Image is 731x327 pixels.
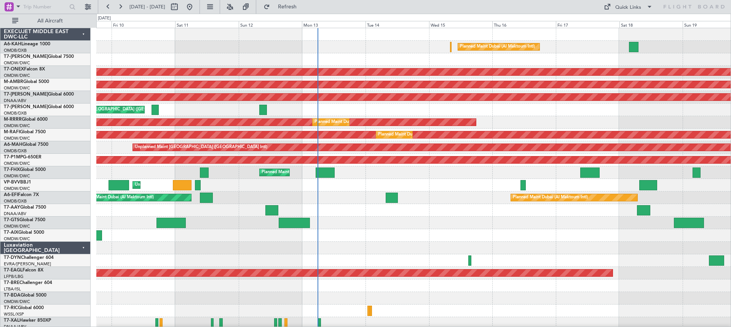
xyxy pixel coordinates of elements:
a: T7-GTSGlobal 7500 [4,218,45,222]
span: T7-XAL [4,318,19,323]
a: OMDW/DWC [4,123,30,129]
div: Wed 15 [429,21,493,28]
a: OMDW/DWC [4,186,30,191]
a: A6-MAHGlobal 7500 [4,142,48,147]
div: Fri 17 [556,21,619,28]
div: Planned Maint [GEOGRAPHIC_DATA] ([GEOGRAPHIC_DATA] Intl) [62,104,189,115]
span: T7-[PERSON_NAME] [4,92,48,97]
span: A6-EFI [4,193,18,197]
span: All Aircraft [20,18,80,24]
span: A6-KAH [4,42,21,46]
a: A6-EFIFalcon 7X [4,193,39,197]
span: T7-ONEX [4,67,24,72]
a: OMDB/DXB [4,48,27,53]
span: M-RRRR [4,117,22,122]
span: T7-[PERSON_NAME] [4,54,48,59]
a: T7-EAGLFalcon 8X [4,268,43,273]
span: T7-BRE [4,281,19,285]
div: Sat 18 [619,21,683,28]
a: OMDB/DXB [4,110,27,116]
a: OMDW/DWC [4,236,30,242]
span: T7-GTS [4,218,19,222]
a: T7-AIXGlobal 5000 [4,230,44,235]
span: Refresh [271,4,303,10]
a: OMDW/DWC [4,85,30,91]
div: Planned Maint Dubai (Al Maktoum Intl) [262,167,337,178]
div: Planned Maint Dubai (Al Maktoum Intl) [378,129,453,140]
span: T7-AIX [4,230,18,235]
a: LFPB/LBG [4,274,24,279]
a: OMDW/DWC [4,299,30,305]
a: M-RRRRGlobal 6000 [4,117,48,122]
span: T7-BDA [4,293,21,298]
a: M-AMBRGlobal 5000 [4,80,49,84]
span: M-RAFI [4,130,20,134]
a: OMDW/DWC [4,60,30,66]
a: OMDW/DWC [4,161,30,166]
a: T7-[PERSON_NAME]Global 6000 [4,105,74,109]
a: OMDB/DXB [4,148,27,154]
span: T7-[PERSON_NAME] [4,105,48,109]
a: T7-ONEXFalcon 8X [4,67,45,72]
div: Tue 14 [365,21,429,28]
a: A6-KAHLineage 1000 [4,42,50,46]
a: VP-BVVBBJ1 [4,180,31,185]
span: T7-DYN [4,255,21,260]
a: T7-XALHawker 850XP [4,318,51,323]
div: AOG Maint Dubai (Al Maktoum Intl) [85,192,154,203]
a: OMDW/DWC [4,173,30,179]
a: T7-[PERSON_NAME]Global 7500 [4,54,74,59]
span: VP-BVV [4,180,20,185]
a: OMDW/DWC [4,73,30,78]
a: T7-BREChallenger 604 [4,281,52,285]
div: Sat 11 [175,21,239,28]
input: Trip Number [23,1,67,13]
a: T7-BDAGlobal 5000 [4,293,46,298]
button: All Aircraft [8,15,83,27]
button: Quick Links [600,1,656,13]
a: M-RAFIGlobal 7500 [4,130,46,134]
a: T7-RICGlobal 6000 [4,306,44,310]
a: DNAA/ABV [4,98,26,104]
a: OMDW/DWC [4,223,30,229]
span: T7-P1MP [4,155,23,160]
div: Thu 16 [492,21,556,28]
div: Sun 12 [239,21,302,28]
div: [DATE] [98,15,111,22]
span: [DATE] - [DATE] [129,3,165,10]
span: T7-EAGL [4,268,22,273]
a: OMDB/DXB [4,198,27,204]
div: Mon 13 [302,21,365,28]
div: Planned Maint Dubai (Al Maktoum Intl) [460,41,535,53]
span: A6-MAH [4,142,22,147]
a: OMDW/DWC [4,136,30,141]
div: Planned Maint Dubai (Al Maktoum Intl) [314,116,389,128]
a: EVRA/[PERSON_NAME] [4,261,51,267]
span: T7-AAY [4,205,20,210]
a: LTBA/ISL [4,286,21,292]
a: T7-P1MPG-650ER [4,155,41,160]
a: WSSL/XSP [4,311,24,317]
a: T7-AAYGlobal 7500 [4,205,46,210]
a: T7-[PERSON_NAME]Global 6000 [4,92,74,97]
a: DNAA/ABV [4,211,26,217]
span: M-AMBR [4,80,23,84]
div: Fri 10 [112,21,175,28]
div: Unplanned Maint [GEOGRAPHIC_DATA] (Al Maktoum Intl) [135,179,247,191]
div: Quick Links [615,4,641,11]
span: T7-FHX [4,167,20,172]
button: Refresh [260,1,306,13]
a: T7-FHXGlobal 5000 [4,167,46,172]
span: T7-RIC [4,306,18,310]
div: Planned Maint Dubai (Al Maktoum Intl) [513,192,588,203]
div: Unplanned Maint [GEOGRAPHIC_DATA] ([GEOGRAPHIC_DATA] Intl) [135,142,267,153]
a: T7-DYNChallenger 604 [4,255,54,260]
